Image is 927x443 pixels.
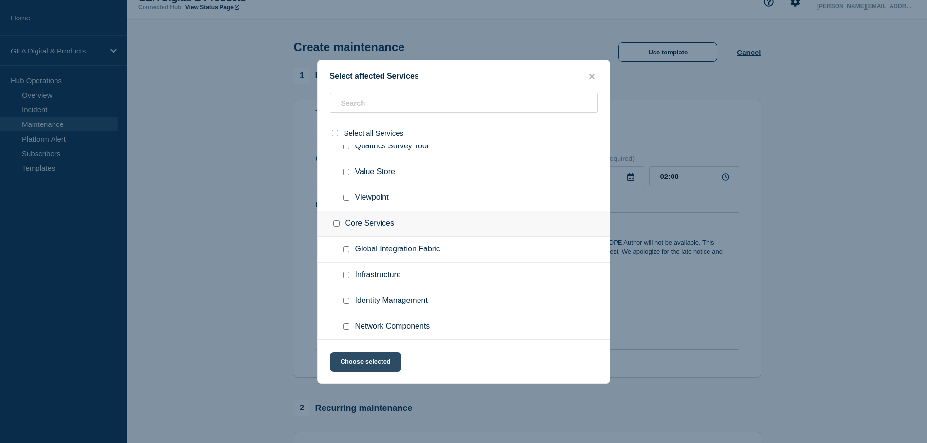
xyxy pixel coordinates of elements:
button: Choose selected [330,352,401,372]
div: Core Services [318,211,610,237]
span: Identity Management [355,296,428,306]
input: Qualtrics Survey Tool checkbox [343,143,349,149]
div: Select affected Services [318,72,610,81]
input: select all checkbox [332,130,338,136]
span: Qualtrics Survey Tool [355,142,429,151]
input: Network Components checkbox [343,323,349,330]
span: Viewpoint [355,193,389,203]
input: Identity Management checkbox [343,298,349,304]
input: Value Store checkbox [343,169,349,175]
span: Value Store [355,167,395,177]
span: Global Integration Fabric [355,245,440,254]
input: Infrastructure checkbox [343,272,349,278]
span: Infrastructure [355,270,401,280]
input: Core Services checkbox [333,220,340,227]
span: Network Components [355,322,430,332]
button: close button [586,72,598,81]
span: Select all Services [344,129,404,137]
input: Search [330,93,598,113]
input: Viewpoint checkbox [343,195,349,201]
input: Global Integration Fabric checkbox [343,246,349,252]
